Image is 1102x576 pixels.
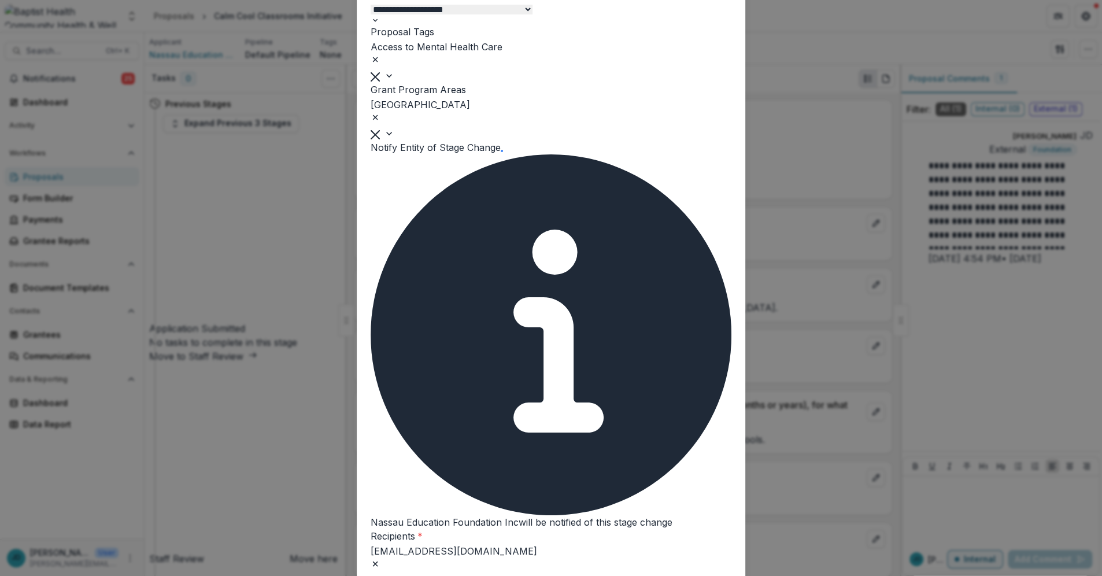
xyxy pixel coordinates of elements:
div: Remove sdevane@nassaueducationfoundation.org [371,558,537,572]
span: [GEOGRAPHIC_DATA] [371,99,470,110]
label: Grant Program Areas [371,84,466,95]
div: Clear selected options [371,69,380,83]
div: Remove Access to Mental Health Care [371,54,502,68]
span: Access to Mental Health Care [371,41,502,53]
label: Recipients [371,530,423,542]
div: Nassau Education Foundation Inc will be notified of this stage change [371,154,731,529]
label: Notify Entity of Stage Change [371,142,501,153]
span: [EMAIL_ADDRESS][DOMAIN_NAME] [371,545,537,557]
div: Clear selected options [371,127,380,141]
div: Remove Nassau County [371,112,470,125]
label: Proposal Tags [371,26,434,38]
